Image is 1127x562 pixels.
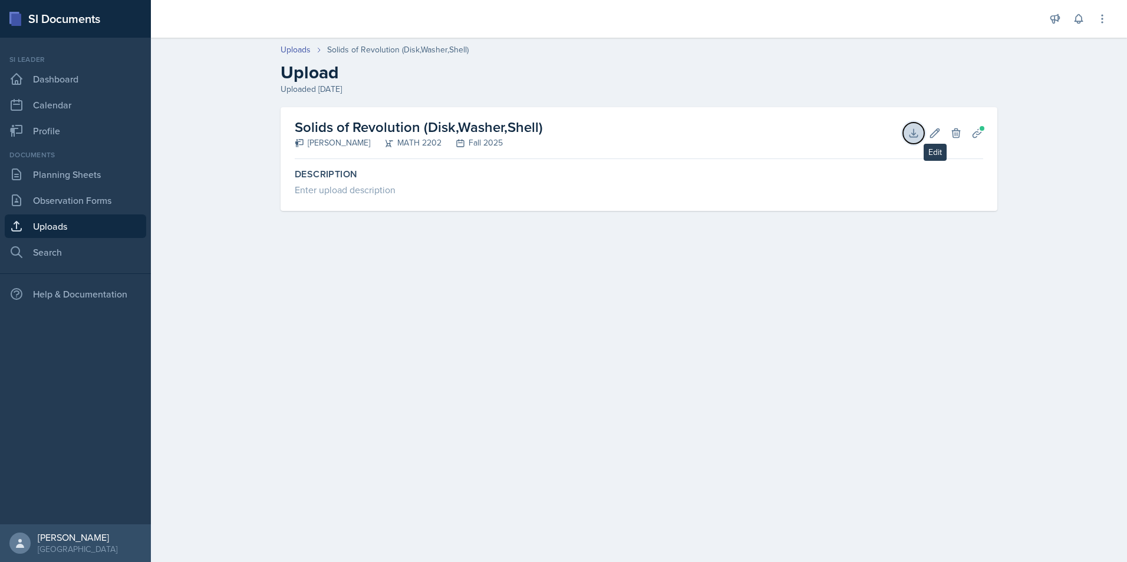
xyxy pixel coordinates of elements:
div: Help & Documentation [5,282,146,306]
div: Fall 2025 [441,137,503,149]
div: Si leader [5,54,146,65]
button: Edit [924,123,945,144]
a: Uploads [281,44,311,56]
div: [GEOGRAPHIC_DATA] [38,543,117,555]
div: Enter upload description [295,183,983,197]
div: MATH 2202 [370,137,441,149]
a: Planning Sheets [5,163,146,186]
div: Uploaded [DATE] [281,83,997,95]
div: [PERSON_NAME] [38,531,117,543]
a: Uploads [5,214,146,238]
div: Documents [5,150,146,160]
a: Search [5,240,146,264]
a: Profile [5,119,146,143]
h2: Upload [281,62,997,83]
a: Calendar [5,93,146,117]
div: [PERSON_NAME] [295,137,370,149]
label: Description [295,168,983,180]
div: Solids of Revolution (Disk,Washer,Shell) [327,44,469,56]
a: Dashboard [5,67,146,91]
a: Observation Forms [5,189,146,212]
h2: Solids of Revolution (Disk,Washer,Shell) [295,117,543,138]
